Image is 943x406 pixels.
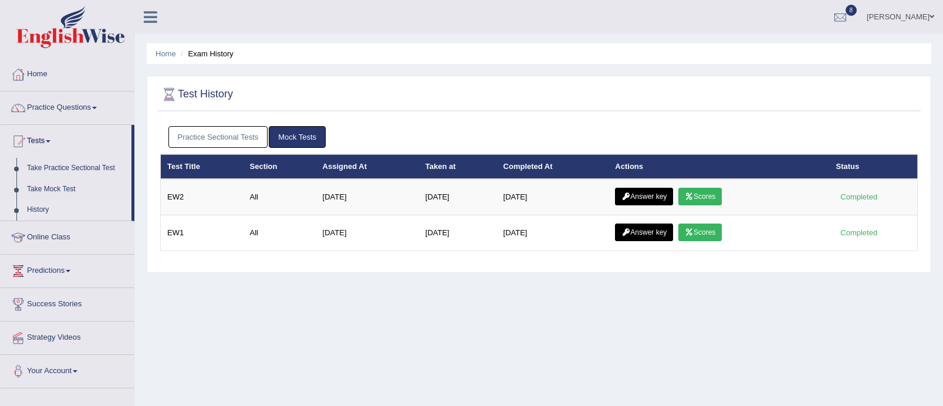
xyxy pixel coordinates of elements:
[269,126,326,148] a: Mock Tests
[419,179,497,215] td: [DATE]
[1,125,131,154] a: Tests
[615,224,673,241] a: Answer key
[244,154,316,179] th: Section
[615,188,673,205] a: Answer key
[846,5,857,16] span: 8
[161,179,244,215] td: EW2
[836,226,882,239] div: Completed
[316,179,419,215] td: [DATE]
[419,154,497,179] th: Taken at
[1,221,134,251] a: Online Class
[178,48,234,59] li: Exam History
[419,215,497,251] td: [DATE]
[678,224,722,241] a: Scores
[244,215,316,251] td: All
[1,355,134,384] a: Your Account
[161,215,244,251] td: EW1
[1,58,134,87] a: Home
[836,191,882,203] div: Completed
[156,49,176,58] a: Home
[168,126,268,148] a: Practice Sectional Tests
[830,154,918,179] th: Status
[497,215,609,251] td: [DATE]
[22,199,131,221] a: History
[497,154,609,179] th: Completed At
[1,322,134,351] a: Strategy Videos
[316,215,419,251] td: [DATE]
[1,255,134,284] a: Predictions
[1,92,134,121] a: Practice Questions
[1,288,134,317] a: Success Stories
[244,179,316,215] td: All
[609,154,829,179] th: Actions
[22,158,131,179] a: Take Practice Sectional Test
[22,179,131,200] a: Take Mock Test
[678,188,722,205] a: Scores
[497,179,609,215] td: [DATE]
[160,86,233,103] h2: Test History
[161,154,244,179] th: Test Title
[316,154,419,179] th: Assigned At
